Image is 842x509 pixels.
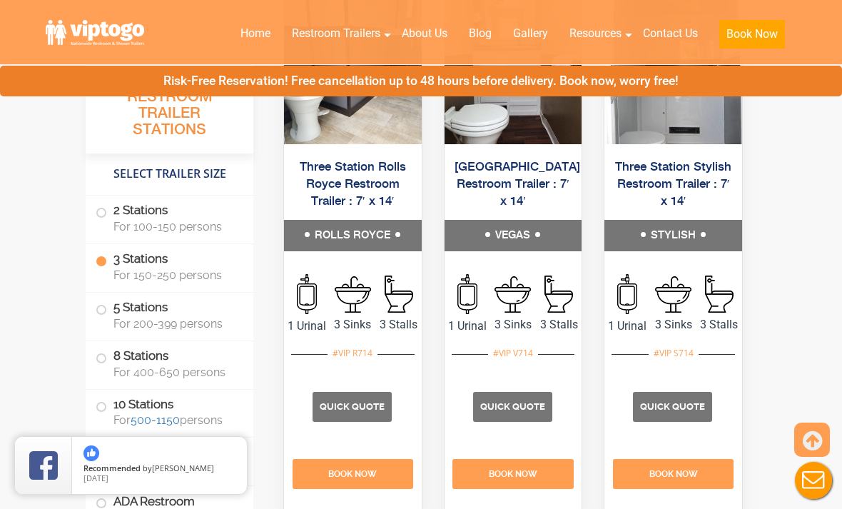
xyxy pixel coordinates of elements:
span: 3 Stalls [696,316,742,333]
a: Book Now [709,18,796,57]
h4: Select Trailer Size [86,161,253,188]
a: Resources [559,18,632,49]
span: Quick Quote [320,401,385,412]
img: an icon of sink [335,276,371,313]
span: For 100-150 persons [113,220,236,233]
a: Book Now [612,459,735,489]
a: Quick Quote [473,400,554,413]
span: 1 Urinal [604,318,650,335]
button: Book Now [719,20,785,49]
span: Quick Quote [640,401,705,412]
a: Quick Quote [633,400,714,413]
img: an icon of urinal [297,274,317,314]
a: Contact Us [632,18,709,49]
span: 3 Sinks [490,316,536,333]
span: by [83,464,235,474]
span: 3 Stalls [375,316,421,333]
label: 10 Stations [96,390,243,434]
img: an icon of sink [494,276,531,313]
span: 1 Urinal [284,318,330,335]
a: Quick Quote [313,400,393,413]
a: Three Station Rolls Royce Restroom Trailer : 7′ x 14′ [300,161,406,208]
span: 3 Sinks [651,316,696,333]
div: #VIP S714 [649,344,699,363]
a: [GEOGRAPHIC_DATA] Restroom Trailer : 7′ x 14′ [455,161,580,208]
span: For 400-650 persons [113,366,236,379]
img: an icon of stall [705,276,734,313]
label: 3 Stations [96,244,243,288]
h5: ROLLS ROYCE [284,220,422,251]
span: For 200-399 persons [113,317,236,331]
img: an icon of stall [385,276,413,313]
a: Blog [458,18,502,49]
span: Book Now [649,469,698,479]
span: For persons [113,413,236,427]
label: 2 Stations [96,196,243,240]
div: #VIP R714 [328,344,377,363]
div: #VIP V714 [488,344,538,363]
label: 8 Stations [96,341,243,385]
a: About Us [391,18,458,49]
span: [DATE] [83,473,108,483]
a: 500-1150 [131,413,180,427]
span: 3 Sinks [330,316,375,333]
h5: STYLISH [604,220,742,251]
span: Book Now [328,469,377,479]
span: For 150-250 persons [113,268,236,282]
img: Review Rating [29,451,58,480]
label: 5 Stations [96,293,243,337]
span: Quick Quote [480,401,545,412]
img: an icon of sink [655,276,691,313]
a: Home [230,18,281,49]
span: Book Now [489,469,537,479]
h3: All Portable Restroom Trailer Stations [86,68,253,153]
span: 3 Stalls [536,316,582,333]
img: an icon of stall [544,276,573,313]
img: an icon of urinal [617,274,637,314]
a: Book Now [452,459,575,489]
a: Restroom Trailers [281,18,391,49]
span: [PERSON_NAME] [152,463,214,473]
a: Three Station Stylish Restroom Trailer : 7′ x 14′ [615,161,731,208]
button: Live Chat [785,452,842,509]
span: Recommended [83,463,141,473]
a: Gallery [502,18,559,49]
a: Book Now [291,459,415,489]
h5: VEGAS [445,220,582,251]
span: 1 Urinal [445,318,490,335]
img: an icon of urinal [457,274,477,314]
img: thumbs up icon [83,445,99,461]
